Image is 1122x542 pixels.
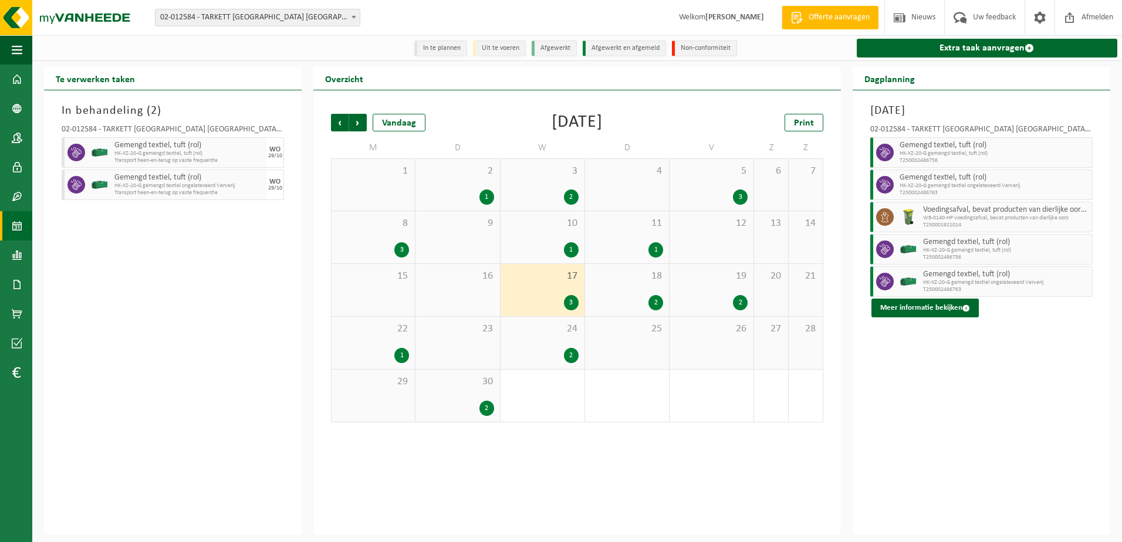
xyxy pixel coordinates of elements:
[421,217,494,230] span: 9
[532,40,577,56] li: Afgewerkt
[114,182,263,189] span: HK-XZ-20-G gemengd textiel ongelatexeerd Ververij
[789,137,823,158] td: Z
[870,102,1093,120] h3: [DATE]
[585,137,670,158] td: D
[900,182,1089,189] span: HK-XZ-20-G gemengd textiel ongelatexeerd Ververij
[479,189,494,205] div: 1
[506,270,579,283] span: 17
[923,279,1089,286] span: HK-XZ-20-G gemengd textiel ongelatexeerd Ververij
[394,242,409,258] div: 3
[795,323,817,336] span: 28
[91,176,109,194] img: HK-XZ-20-GN-00
[151,105,157,117] span: 2
[760,165,782,178] span: 6
[795,270,817,283] span: 21
[415,137,500,158] td: D
[871,299,979,317] button: Meer informatie bekijken
[733,295,748,310] div: 2
[564,189,579,205] div: 2
[373,114,425,131] div: Vandaag
[675,323,748,336] span: 26
[269,146,280,153] div: WO
[754,137,789,158] td: Z
[114,150,263,157] span: HK-XZ-20-G gemengd textiel, tuft (rol)
[900,273,917,290] img: HK-XZ-20-GN-00
[794,118,814,128] span: Print
[900,157,1089,164] span: T250002486756
[795,165,817,178] span: 7
[591,217,663,230] span: 11
[479,401,494,416] div: 2
[923,247,1089,254] span: HK-XZ-20-G gemengd textiel, tuft (rol)
[268,185,282,191] div: 29/10
[900,208,917,226] img: WB-0140-HPE-GN-50
[857,39,1117,57] a: Extra taak aanvragen
[506,323,579,336] span: 24
[900,189,1089,197] span: T250002486763
[900,150,1089,157] span: HK-XZ-20-G gemengd textiel, tuft (rol)
[760,270,782,283] span: 20
[672,40,737,56] li: Non-conformiteit
[806,12,873,23] span: Offerte aanvragen
[853,67,927,90] h2: Dagplanning
[114,141,263,150] span: Gemengd textiel, tuft (rol)
[114,173,263,182] span: Gemengd textiel, tuft (rol)
[675,165,748,178] span: 5
[337,323,409,336] span: 22
[591,323,663,336] span: 25
[923,222,1089,229] span: T250001921014
[675,270,748,283] span: 19
[114,157,263,164] span: Transport heen-en-terug op vaste frequentie
[337,270,409,283] span: 15
[331,137,415,158] td: M
[421,375,494,388] span: 30
[900,240,917,258] img: HK-XZ-20-GN-00
[349,114,367,131] span: Volgende
[506,217,579,230] span: 10
[62,126,284,137] div: 02-012584 - TARKETT [GEOGRAPHIC_DATA] [GEOGRAPHIC_DATA] - [GEOGRAPHIC_DATA]
[785,114,823,131] a: Print
[313,67,375,90] h2: Overzicht
[648,295,663,310] div: 2
[421,165,494,178] span: 2
[900,173,1089,182] span: Gemengd textiel, tuft (rol)
[268,153,282,159] div: 29/10
[421,323,494,336] span: 23
[648,242,663,258] div: 1
[337,375,409,388] span: 29
[923,286,1089,293] span: T250002486763
[156,9,360,26] span: 02-012584 - TARKETT DENDERMONDE NV - DENDERMONDE
[705,13,764,22] strong: [PERSON_NAME]
[62,102,284,120] h3: In behandeling ( )
[506,165,579,178] span: 3
[394,348,409,363] div: 1
[760,217,782,230] span: 13
[114,189,263,197] span: Transport heen-en-terug op vaste frequentie
[795,217,817,230] span: 14
[155,9,360,26] span: 02-012584 - TARKETT DENDERMONDE NV - DENDERMONDE
[552,114,603,131] div: [DATE]
[473,40,526,56] li: Uit te voeren
[591,270,663,283] span: 18
[870,126,1093,137] div: 02-012584 - TARKETT [GEOGRAPHIC_DATA] [GEOGRAPHIC_DATA] - [GEOGRAPHIC_DATA]
[331,114,349,131] span: Vorige
[337,165,409,178] span: 1
[421,270,494,283] span: 16
[923,238,1089,247] span: Gemengd textiel, tuft (rol)
[782,6,878,29] a: Offerte aanvragen
[760,323,782,336] span: 27
[923,215,1089,222] span: WB-0140-HP voedingsafval, bevat producten van dierlijke oors
[670,137,754,158] td: V
[91,144,109,161] img: HK-XZ-20-GN-00
[337,217,409,230] span: 8
[583,40,666,56] li: Afgewerkt en afgemeld
[923,270,1089,279] span: Gemengd textiel, tuft (rol)
[923,254,1089,261] span: T250002486756
[923,205,1089,215] span: Voedingsafval, bevat producten van dierlijke oorsprong, onverpakt, categorie 3
[269,178,280,185] div: WO
[414,40,467,56] li: In te plannen
[501,137,585,158] td: W
[733,189,748,205] div: 3
[675,217,748,230] span: 12
[564,242,579,258] div: 1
